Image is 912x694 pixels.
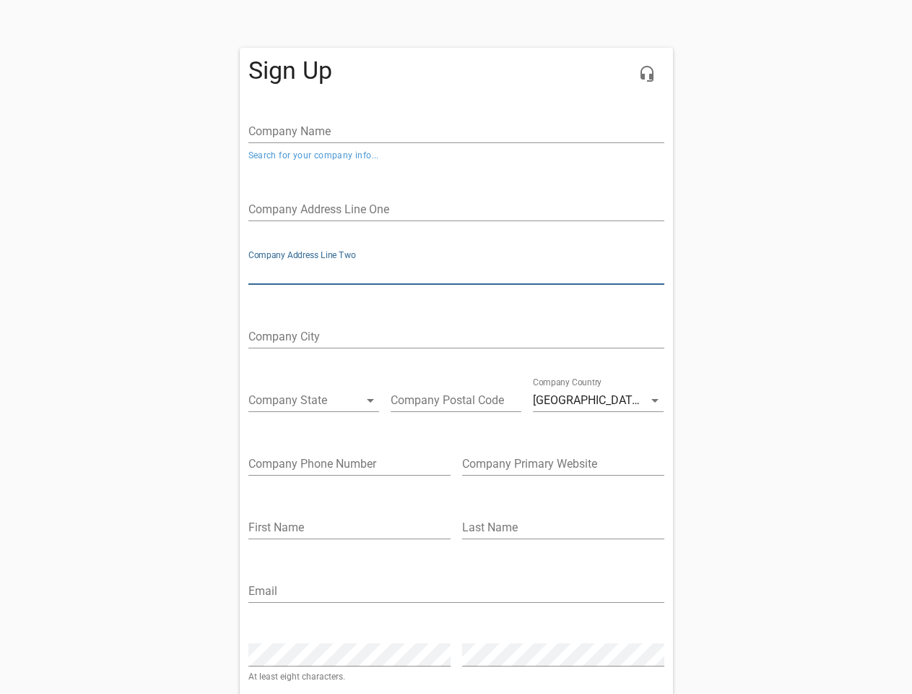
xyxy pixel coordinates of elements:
label: Company Address Line Two [248,251,356,260]
iframe: Chat [596,163,901,683]
div: [GEOGRAPHIC_DATA] [533,389,664,412]
a: Search for your company info... [248,150,379,160]
p: At least eight characters. [248,672,451,681]
label: Company Country [533,378,602,387]
h4: Sign Up [248,56,664,85]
